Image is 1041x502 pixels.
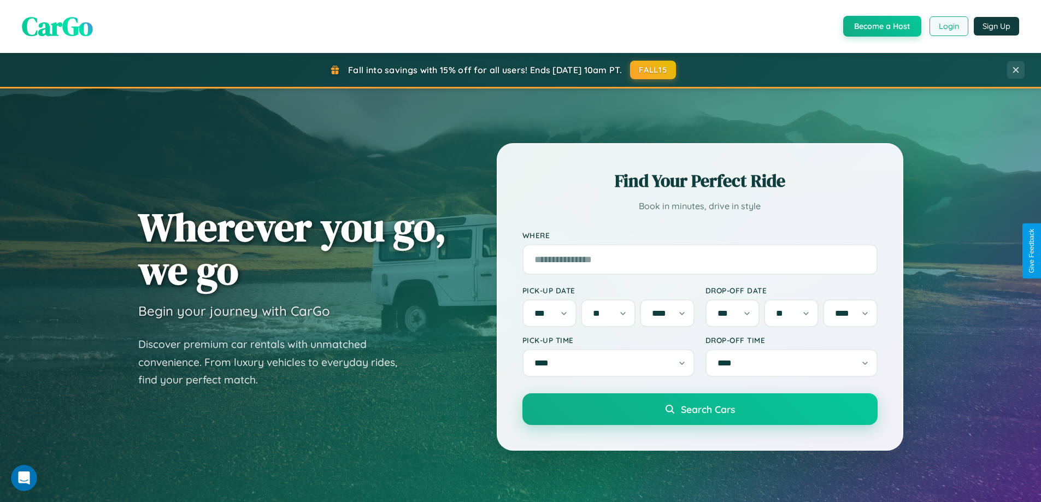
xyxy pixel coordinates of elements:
button: Login [930,16,968,36]
iframe: Intercom live chat [11,465,37,491]
p: Discover premium car rentals with unmatched convenience. From luxury vehicles to everyday rides, ... [138,335,411,389]
p: Book in minutes, drive in style [522,198,878,214]
h2: Find Your Perfect Ride [522,169,878,193]
label: Drop-off Time [705,335,878,345]
button: Become a Host [843,16,921,37]
span: Fall into savings with 15% off for all users! Ends [DATE] 10am PT. [348,64,622,75]
h3: Begin your journey with CarGo [138,303,330,319]
label: Pick-up Time [522,335,695,345]
h1: Wherever you go, we go [138,205,446,292]
button: Search Cars [522,393,878,425]
button: Sign Up [974,17,1019,36]
label: Where [522,231,878,240]
label: Pick-up Date [522,286,695,295]
span: Search Cars [681,403,735,415]
button: FALL15 [630,61,676,79]
span: CarGo [22,8,93,44]
label: Drop-off Date [705,286,878,295]
div: Give Feedback [1028,229,1036,273]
